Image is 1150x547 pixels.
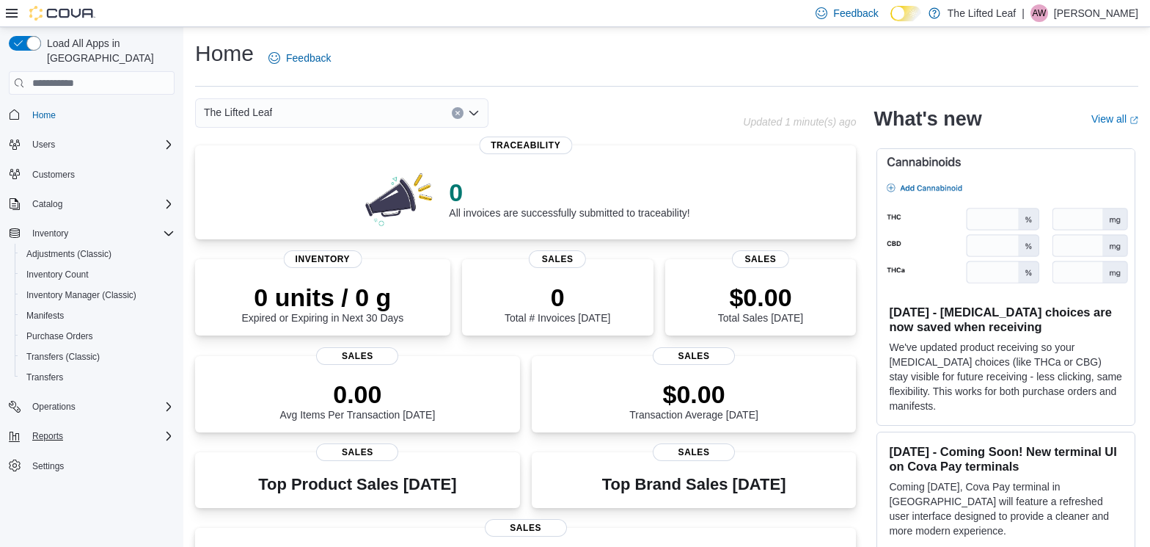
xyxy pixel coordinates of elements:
[286,51,331,65] span: Feedback
[204,104,272,121] span: The Lifted Leaf
[26,225,74,242] button: Inventory
[26,457,175,475] span: Settings
[241,283,403,312] p: 0 units / 0 g
[9,98,175,515] nav: Complex example
[468,107,480,119] button: Open list of options
[529,250,586,268] span: Sales
[15,244,180,264] button: Adjustments (Classic)
[15,285,180,305] button: Inventory Manager (Classic)
[26,136,61,153] button: Users
[743,116,856,128] p: Updated 1 minute(s) ago
[449,178,689,219] div: All invoices are successfully submitted to traceability!
[32,139,55,151] span: Users
[3,164,180,185] button: Customers
[948,4,1016,22] p: The Lifted Leaf
[26,427,69,445] button: Reports
[3,104,180,125] button: Home
[1091,113,1138,125] a: View allExternal link
[26,195,68,213] button: Catalog
[21,266,95,283] a: Inventory Count
[718,283,803,312] p: $0.00
[241,283,403,324] div: Expired or Expiring in Next 30 Days
[3,455,180,477] button: Settings
[21,348,106,366] a: Transfers (Classic)
[21,245,175,263] span: Adjustments (Classic)
[15,367,180,388] button: Transfers
[26,269,89,280] span: Inventory Count
[505,283,610,324] div: Total # Invoices [DATE]
[3,194,180,214] button: Catalog
[26,225,175,242] span: Inventory
[3,426,180,446] button: Reports
[26,427,175,445] span: Reports
[26,398,175,416] span: Operations
[21,327,175,345] span: Purchase Orders
[15,347,180,367] button: Transfers (Classic)
[21,369,69,386] a: Transfers
[1022,4,1025,22] p: |
[732,250,789,268] span: Sales
[26,105,175,123] span: Home
[316,347,398,365] span: Sales
[26,398,81,416] button: Operations
[26,330,93,342] span: Purchase Orders
[26,351,100,363] span: Transfers (Classic)
[15,305,180,326] button: Manifests
[889,305,1123,334] h3: [DATE] - [MEDICAL_DATA] choices are now saved when receiving
[718,283,803,324] div: Total Sales [DATE]
[26,457,70,475] a: Settings
[479,137,572,154] span: Traceability
[284,250,362,268] span: Inventory
[21,307,175,325] span: Manifests
[279,380,435,421] div: Avg Items Per Transaction [DATE]
[874,107,981,131] h2: What's new
[26,248,111,260] span: Adjustments (Classic)
[26,165,175,184] span: Customers
[889,479,1123,538] p: Coming [DATE], Cova Pay terminal in [GEOGRAPHIC_DATA] will feature a refreshed user interface des...
[1032,4,1046,22] span: AW
[258,476,456,493] h3: Top Product Sales [DATE]
[1129,116,1138,125] svg: External link
[889,340,1123,413] p: We've updated product receiving so your [MEDICAL_DATA] choices (like THCa or CBG) stay visible fo...
[833,6,878,21] span: Feedback
[26,289,136,301] span: Inventory Manager (Classic)
[26,166,81,184] a: Customers
[21,369,175,386] span: Transfers
[32,228,68,239] span: Inventory
[26,195,175,213] span: Catalog
[32,430,63,442] span: Reports
[890,6,921,21] input: Dark Mode
[3,134,180,155] button: Users
[316,443,398,461] span: Sales
[1030,4,1048,22] div: Ashante Wright
[32,169,75,181] span: Customers
[32,460,64,472] span: Settings
[32,198,62,210] span: Catalog
[29,6,95,21] img: Cova
[889,444,1123,474] h3: [DATE] - Coming Soon! New terminal UI on Cova Pay terminals
[653,443,735,461] span: Sales
[279,380,435,409] p: 0.00
[195,39,254,68] h1: Home
[452,107,464,119] button: Clear input
[21,286,175,304] span: Inventory Manager (Classic)
[1054,4,1138,22] p: [PERSON_NAME]
[3,396,180,417] button: Operations
[362,169,438,228] img: 0
[26,136,175,153] span: Users
[449,178,689,207] p: 0
[263,43,337,73] a: Feedback
[505,283,610,312] p: 0
[21,286,142,304] a: Inventory Manager (Classic)
[602,476,786,493] h3: Top Brand Sales [DATE]
[26,310,64,322] span: Manifests
[26,372,63,383] span: Transfers
[629,380,758,421] div: Transaction Average [DATE]
[15,326,180,347] button: Purchase Orders
[21,327,99,345] a: Purchase Orders
[629,380,758,409] p: $0.00
[21,266,175,283] span: Inventory Count
[32,109,56,121] span: Home
[15,264,180,285] button: Inventory Count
